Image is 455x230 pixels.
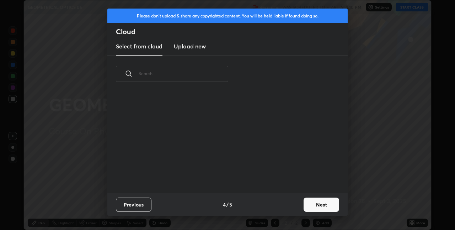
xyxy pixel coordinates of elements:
input: Search [139,58,228,89]
h4: 4 [223,201,226,208]
h3: Upload new [174,42,206,51]
button: Previous [116,198,151,212]
h4: / [226,201,229,208]
div: grid [107,90,339,193]
h3: Select from cloud [116,42,162,51]
button: Next [304,198,339,212]
h4: 5 [229,201,232,208]
h2: Cloud [116,27,348,36]
div: Please don't upload & share any copyrighted content. You will be held liable if found doing so. [107,9,348,23]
